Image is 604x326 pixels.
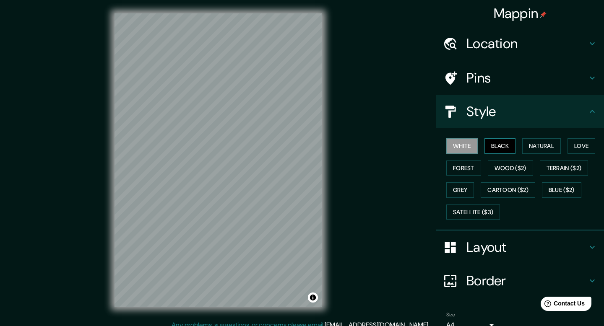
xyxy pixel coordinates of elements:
[308,292,318,303] button: Toggle attribution
[436,61,604,95] div: Pins
[522,138,561,154] button: Natural
[115,13,322,307] canvas: Map
[529,293,595,317] iframe: Help widget launcher
[436,230,604,264] div: Layout
[481,182,535,198] button: Cartoon ($2)
[446,160,481,176] button: Forest
[484,138,516,154] button: Black
[466,70,587,86] h4: Pins
[466,239,587,256] h4: Layout
[466,35,587,52] h4: Location
[494,5,547,22] h4: Mappin
[446,204,500,220] button: Satellite ($3)
[436,264,604,298] div: Border
[466,103,587,120] h4: Style
[436,27,604,60] div: Location
[446,311,455,318] label: Size
[488,160,533,176] button: Wood ($2)
[540,11,547,18] img: pin-icon.png
[446,182,474,198] button: Grey
[540,160,588,176] button: Terrain ($2)
[466,272,587,289] h4: Border
[436,95,604,128] div: Style
[542,182,581,198] button: Blue ($2)
[446,138,478,154] button: White
[568,138,595,154] button: Love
